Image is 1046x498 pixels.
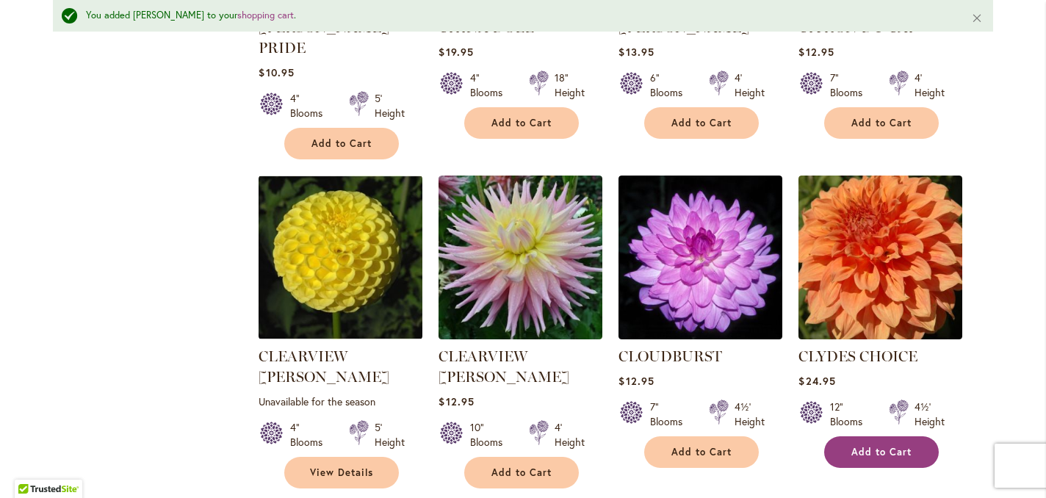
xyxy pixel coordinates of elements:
span: $19.95 [439,45,473,59]
span: Add to Cart [311,137,372,150]
span: Add to Cart [851,446,912,458]
button: Add to Cart [824,436,939,468]
iframe: Launch Accessibility Center [11,446,52,487]
div: 4" Blooms [290,420,331,450]
button: Add to Cart [464,107,579,139]
span: Add to Cart [851,117,912,129]
span: $12.95 [618,374,654,388]
div: You added [PERSON_NAME] to your . [86,9,949,23]
span: $24.95 [798,374,835,388]
a: CLOUDBURST [618,347,722,365]
div: 4' Height [555,420,585,450]
img: Clearview Jonas [439,176,602,339]
div: 4" Blooms [290,91,331,120]
span: View Details [310,466,373,479]
a: [PERSON_NAME] PRIDE [259,18,389,57]
div: 18" Height [555,71,585,100]
a: shopping cart [237,9,294,21]
div: 4' Height [735,71,765,100]
div: 7" Blooms [650,400,691,429]
button: Add to Cart [644,436,759,468]
a: Clyde's Choice [798,328,962,342]
button: Add to Cart [644,107,759,139]
a: CLYDES CHOICE [798,347,917,365]
img: Clyde's Choice [798,176,962,339]
button: Add to Cart [464,457,579,488]
button: Add to Cart [284,128,399,159]
img: CLEARVIEW DANIEL [259,176,422,339]
div: 4½' Height [915,400,945,429]
a: CHINA DOLL [439,18,534,36]
div: 12" Blooms [830,400,871,429]
div: 7" Blooms [830,71,871,100]
a: View Details [284,457,399,488]
a: Clearview Jonas [439,328,602,342]
div: 10" Blooms [470,420,511,450]
div: 4½' Height [735,400,765,429]
span: $12.95 [798,45,834,59]
div: 6" Blooms [650,71,691,100]
span: Add to Cart [671,117,732,129]
button: Add to Cart [824,107,939,139]
span: Add to Cart [491,466,552,479]
p: Unavailable for the season [259,394,422,408]
div: 5' Height [375,91,405,120]
img: Cloudburst [618,176,782,339]
a: [PERSON_NAME] [618,18,749,36]
span: $13.95 [618,45,654,59]
a: CLEARVIEW DANIEL [259,328,422,342]
a: CITRON DU CAP [798,18,917,36]
span: Add to Cart [491,117,552,129]
div: 5' Height [375,420,405,450]
div: 4" Blooms [470,71,511,100]
div: 4' Height [915,71,945,100]
a: CLEARVIEW [PERSON_NAME] [439,347,569,386]
span: Add to Cart [671,446,732,458]
a: Cloudburst [618,328,782,342]
span: $10.95 [259,65,294,79]
a: CLEARVIEW [PERSON_NAME] [259,347,389,386]
span: $12.95 [439,394,474,408]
